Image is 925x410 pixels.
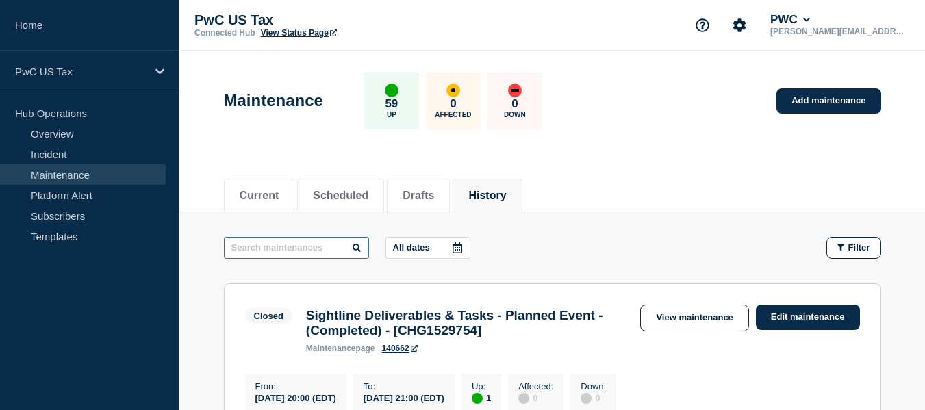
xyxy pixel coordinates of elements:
div: 1 [472,392,491,404]
p: Affected [435,111,471,118]
div: [DATE] 21:00 (EDT) [364,392,444,403]
button: History [468,190,506,202]
span: maintenance [306,344,356,353]
p: [PERSON_NAME][EMAIL_ADDRESS][PERSON_NAME][DOMAIN_NAME] [768,27,910,36]
p: 59 [385,97,398,111]
input: Search maintenances [224,237,369,259]
div: up [472,393,483,404]
button: Drafts [403,190,434,202]
a: View Status Page [261,28,337,38]
div: down [508,84,522,97]
button: Scheduled [313,190,368,202]
div: [DATE] 20:00 (EDT) [255,392,336,403]
div: 0 [581,392,606,404]
p: Affected : [518,381,553,392]
span: Filter [848,242,870,253]
button: Current [240,190,279,202]
p: 0 [511,97,518,111]
a: Add maintenance [776,88,880,114]
button: Filter [826,237,881,259]
p: Up [387,111,396,118]
p: Down [504,111,526,118]
p: PwC US Tax [15,66,147,77]
button: Support [688,11,717,40]
p: All dates [393,242,430,253]
p: From : [255,381,336,392]
div: 0 [518,392,553,404]
div: disabled [518,393,529,404]
div: disabled [581,393,592,404]
a: View maintenance [640,305,748,331]
div: up [385,84,398,97]
p: page [306,344,375,353]
h3: Sightline Deliverables & Tasks - Planned Event - (Completed) - [CHG1529754] [306,308,627,338]
p: To : [364,381,444,392]
a: 140662 [382,344,418,353]
div: Closed [254,311,283,321]
p: Down : [581,381,606,392]
button: Account settings [725,11,754,40]
button: All dates [385,237,470,259]
h1: Maintenance [224,91,323,110]
p: Up : [472,381,491,392]
div: affected [446,84,460,97]
p: PwC US Tax [194,12,468,28]
p: 0 [450,97,456,111]
p: Connected Hub [194,28,255,38]
button: PWC [768,13,813,27]
a: Edit maintenance [756,305,860,330]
